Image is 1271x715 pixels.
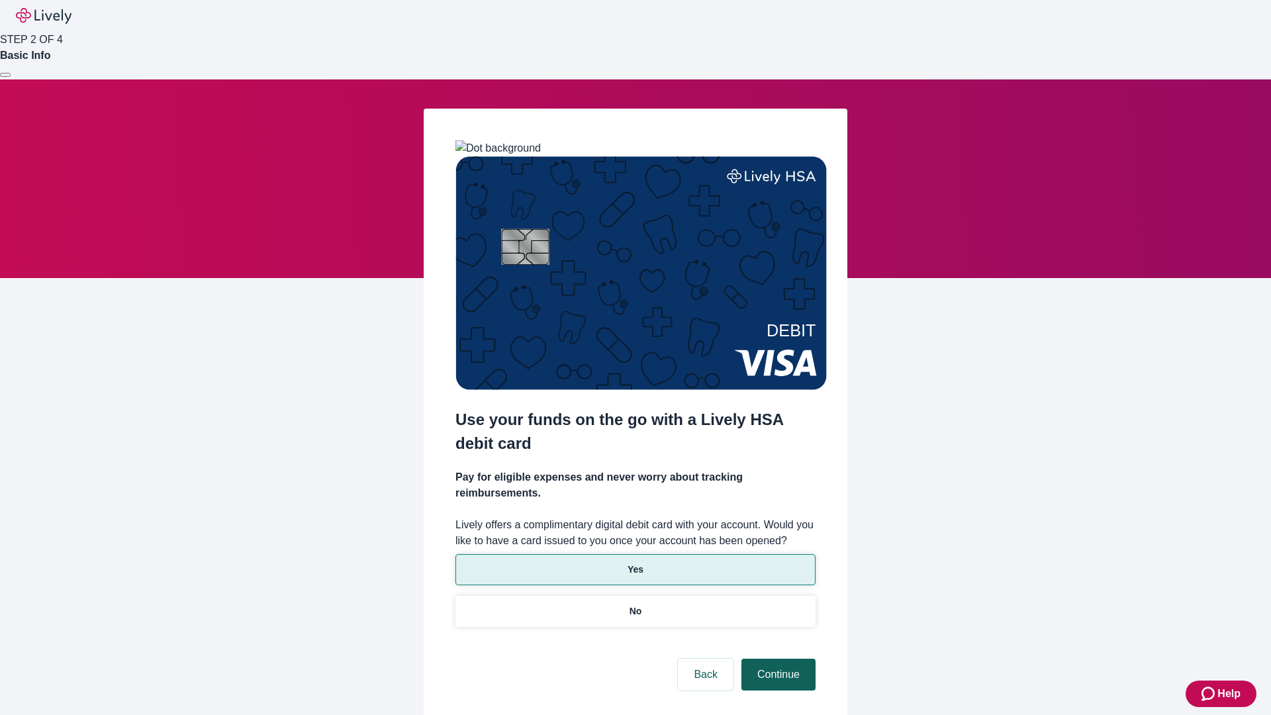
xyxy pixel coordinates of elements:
[16,8,71,24] img: Lively
[455,408,816,455] h2: Use your funds on the go with a Lively HSA debit card
[741,659,816,691] button: Continue
[455,140,541,156] img: Dot background
[1201,686,1217,702] svg: Zendesk support icon
[628,563,643,577] p: Yes
[455,517,816,549] label: Lively offers a complimentary digital debit card with your account. Would you like to have a card...
[455,554,816,585] button: Yes
[630,604,642,618] p: No
[455,469,816,501] h4: Pay for eligible expenses and never worry about tracking reimbursements.
[455,156,827,390] img: Debit card
[455,596,816,627] button: No
[678,659,733,691] button: Back
[1217,686,1241,702] span: Help
[1186,681,1256,707] button: Zendesk support iconHelp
